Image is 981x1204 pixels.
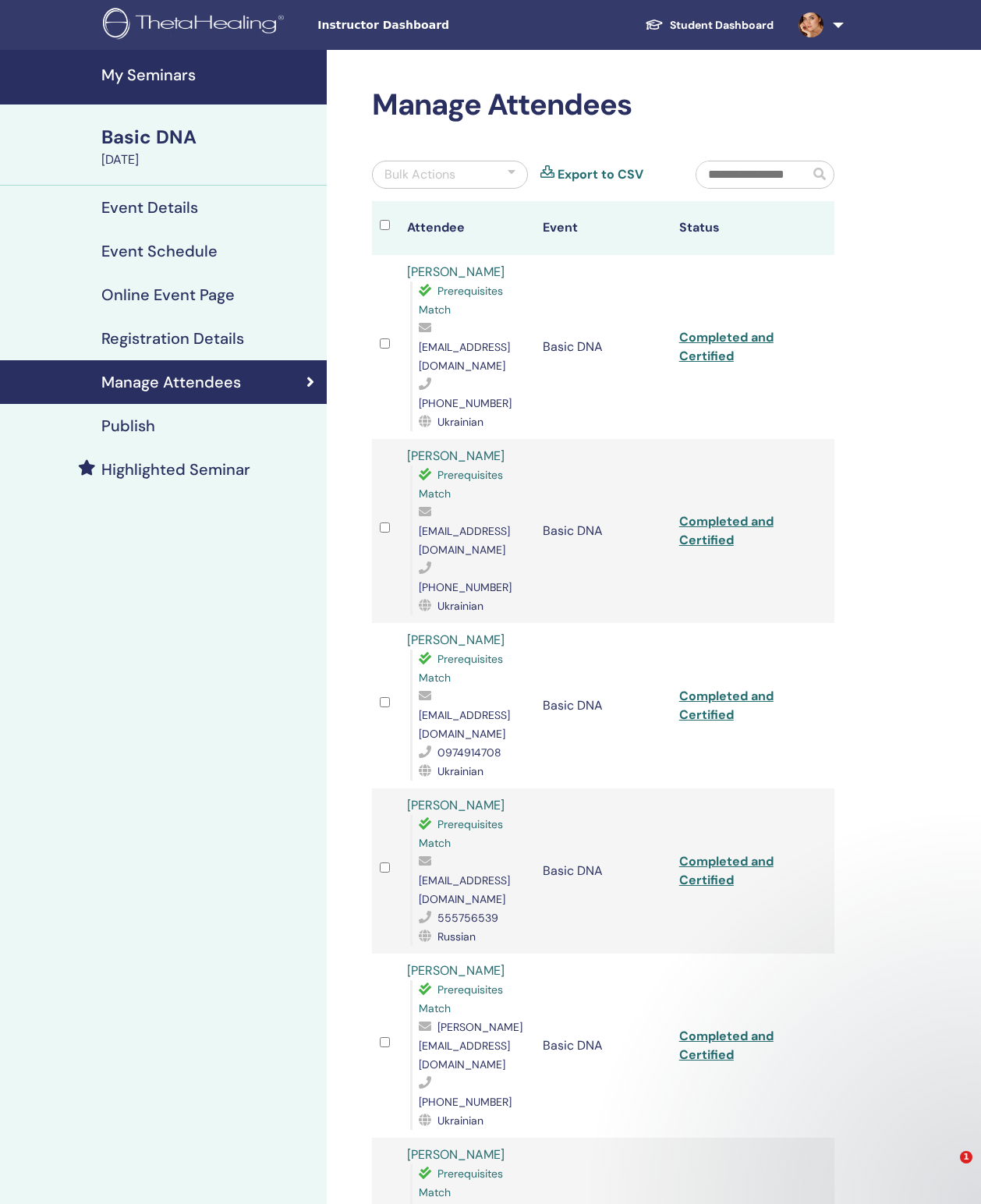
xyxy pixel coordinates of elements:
[419,340,510,373] span: [EMAIL_ADDRESS][DOMAIN_NAME]
[535,201,671,255] th: Event
[407,448,505,464] a: [PERSON_NAME]
[101,242,218,260] h4: Event Schedule
[407,1146,505,1163] a: [PERSON_NAME]
[645,18,664,31] img: graduation-cap-white.svg
[407,264,505,280] a: [PERSON_NAME]
[101,416,155,435] h4: Publish
[679,513,774,548] a: Completed and Certified
[679,329,774,364] a: Completed and Certified
[419,284,503,317] span: Prerequisites Match
[679,1028,774,1063] a: Completed and Certified
[437,415,483,429] span: Ukrainian
[535,255,671,439] td: Basic DNA
[407,797,505,813] a: [PERSON_NAME]
[103,8,289,43] img: logo.png
[437,599,483,613] span: Ukrainian
[535,954,671,1138] td: Basic DNA
[101,373,241,391] h4: Manage Attendees
[928,1151,965,1188] iframe: Intercom live chat
[101,150,317,169] div: [DATE]
[535,788,671,954] td: Basic DNA
[535,439,671,623] td: Basic DNA
[101,329,244,348] h4: Registration Details
[419,817,503,850] span: Prerequisites Match
[419,983,503,1015] span: Prerequisites Match
[419,1167,503,1199] span: Prerequisites Match
[419,524,510,557] span: [EMAIL_ADDRESS][DOMAIN_NAME]
[419,396,512,410] span: [PHONE_NUMBER]
[101,198,198,217] h4: Event Details
[92,124,327,169] a: Basic DNA[DATE]
[101,460,250,479] h4: Highlighted Seminar
[399,201,535,255] th: Attendee
[960,1151,972,1163] span: 1
[101,66,317,84] h4: My Seminars
[101,124,317,150] div: Basic DNA
[419,1095,512,1109] span: [PHONE_NUMBER]
[419,652,503,685] span: Prerequisites Match
[384,165,455,184] div: Bulk Actions
[419,708,510,741] span: [EMAIL_ADDRESS][DOMAIN_NAME]
[799,12,823,37] img: default.jpg
[679,853,774,888] a: Completed and Certified
[419,468,503,501] span: Prerequisites Match
[317,17,551,34] span: Instructor Dashboard
[679,688,774,723] a: Completed and Certified
[372,87,834,123] h2: Manage Attendees
[407,632,505,648] a: [PERSON_NAME]
[437,745,501,760] span: 0974914708
[437,1114,483,1128] span: Ukrainian
[632,11,786,40] a: Student Dashboard
[671,201,807,255] th: Status
[101,285,235,304] h4: Online Event Page
[535,623,671,788] td: Basic DNA
[419,1020,522,1071] span: [PERSON_NAME][EMAIL_ADDRESS][DOMAIN_NAME]
[437,764,483,778] span: Ukrainian
[419,873,510,906] span: [EMAIL_ADDRESS][DOMAIN_NAME]
[558,165,643,184] a: Export to CSV
[437,911,498,925] span: 555756539
[419,580,512,594] span: [PHONE_NUMBER]
[407,962,505,979] a: [PERSON_NAME]
[437,930,476,944] span: Russian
